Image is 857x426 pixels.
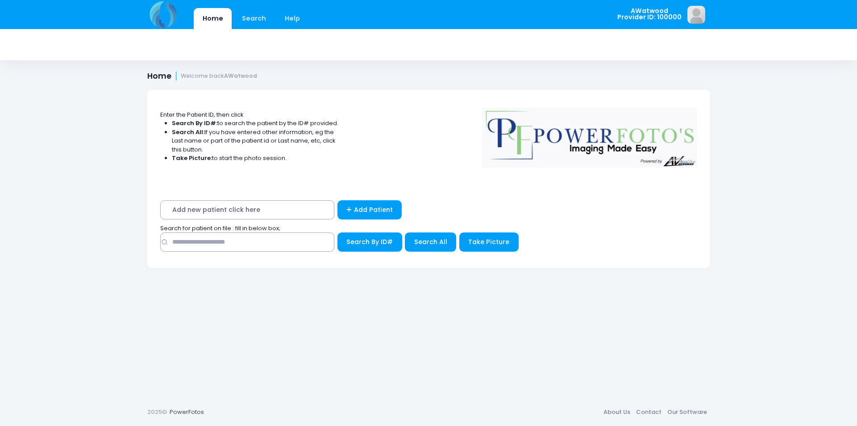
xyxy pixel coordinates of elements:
[170,408,204,416] a: PowerFotos
[346,237,393,246] span: Search By ID#
[172,128,339,154] li: If you have entered other information, eg the Last name or part of the patient id or Last name, e...
[405,232,456,252] button: Search All
[337,232,402,252] button: Search By ID#
[224,72,257,80] strong: AWatwood
[233,8,275,29] a: Search
[172,119,339,128] li: to search the patient by the ID# provided.
[172,119,217,127] strong: Search By ID#:
[160,110,244,119] span: Enter the Patient ID, then click
[459,232,519,252] button: Take Picture
[181,73,257,80] small: Welcome back
[160,224,280,232] span: Search for patient on file : fill in below box;
[617,8,682,21] span: AWatwood Provider ID: 100000
[172,128,204,136] strong: Search All:
[468,237,509,246] span: Take Picture
[664,404,710,420] a: Our Software
[147,408,167,416] span: 2025©
[478,101,701,168] img: Logo
[147,72,257,81] h1: Home
[600,404,633,420] a: About Us
[276,8,309,29] a: Help
[172,154,339,163] li: to start the photo session.
[172,154,212,162] strong: Take Picture:
[633,404,664,420] a: Contact
[337,200,402,219] a: Add Patient
[194,8,232,29] a: Home
[160,200,334,219] span: Add new patient click here
[414,237,447,246] span: Search All
[687,6,705,24] img: image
